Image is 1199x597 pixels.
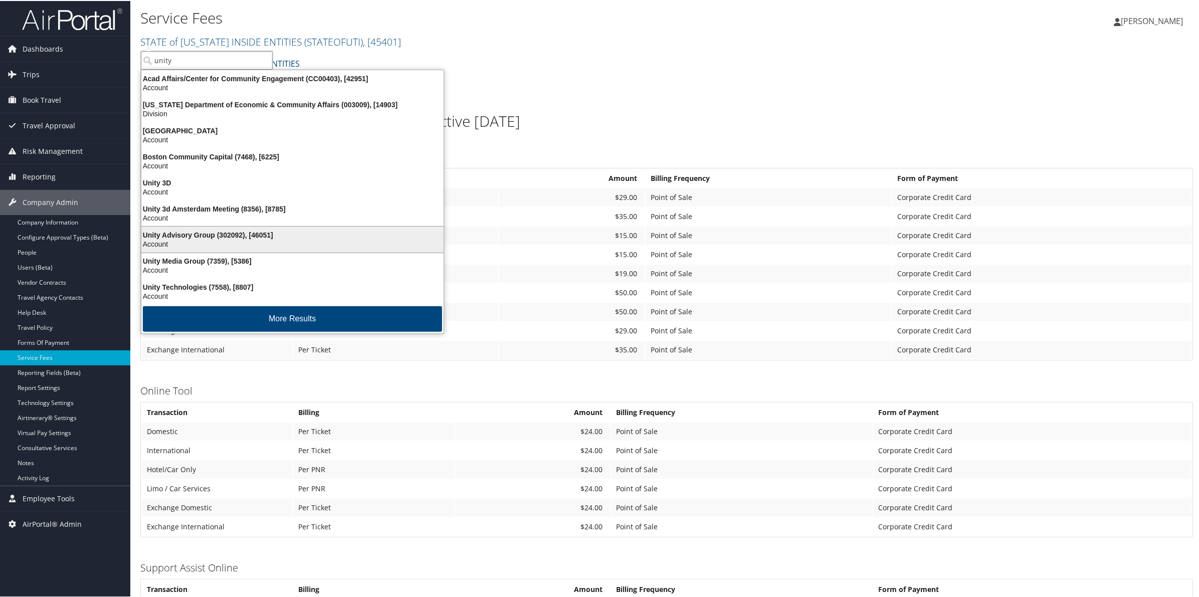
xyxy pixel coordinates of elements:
[142,422,292,440] td: Domestic
[142,517,292,535] td: Exchange International
[612,517,873,535] td: Point of Sale
[612,460,873,478] td: Point of Sale
[612,479,873,497] td: Point of Sale
[455,403,611,421] th: Amount
[612,403,873,421] th: Billing Frequency
[135,177,450,186] div: Unity 3D
[499,302,645,320] td: $50.00
[874,422,1191,440] td: Corporate Credit Card
[304,34,363,48] span: ( STATEOFUTI )
[892,283,1191,301] td: Corporate Credit Card
[874,517,1191,535] td: Corporate Credit Card
[140,110,1193,131] h1: State of [US_STATE] Fees- Inside Entities effective [DATE]
[23,511,82,536] span: AirPortal® Admin
[499,168,645,186] th: Amount
[892,321,1191,339] td: Corporate Credit Card
[23,112,75,137] span: Travel Approval
[135,213,450,222] div: Account
[892,207,1191,225] td: Corporate Credit Card
[135,239,450,248] div: Account
[646,302,891,320] td: Point of Sale
[140,560,1193,574] h3: Support Assist Online
[646,245,891,263] td: Point of Sale
[892,168,1191,186] th: Form of Payment
[135,82,450,91] div: Account
[23,138,83,163] span: Risk Management
[23,485,75,510] span: Employee Tools
[874,460,1191,478] td: Corporate Credit Card
[143,305,442,331] button: More Results
[363,34,401,48] span: , [ 45401 ]
[293,403,454,421] th: Billing
[142,403,292,421] th: Transaction
[874,498,1191,516] td: Corporate Credit Card
[612,441,873,459] td: Point of Sale
[612,422,873,440] td: Point of Sale
[499,340,645,358] td: $35.00
[1121,15,1183,26] span: [PERSON_NAME]
[140,383,1193,397] h3: Online Tool
[135,265,450,274] div: Account
[499,283,645,301] td: $50.00
[499,264,645,282] td: $19.00
[22,7,122,30] img: airportal-logo.png
[455,498,611,516] td: $24.00
[142,460,292,478] td: Hotel/Car Only
[293,460,454,478] td: Per PNR
[293,498,454,516] td: Per Ticket
[646,226,891,244] td: Point of Sale
[499,187,645,206] td: $29.00
[455,441,611,459] td: $24.00
[135,204,450,213] div: Unity 3d Amsterdam Meeting (8356), [8785]
[874,441,1191,459] td: Corporate Credit Card
[135,134,450,143] div: Account
[293,441,454,459] td: Per Ticket
[142,340,292,358] td: Exchange International
[293,422,454,440] td: Per Ticket
[135,256,450,265] div: Unity Media Group (7359), [5386]
[455,517,611,535] td: $24.00
[646,187,891,206] td: Point of Sale
[135,73,450,82] div: Acad Affairs/Center for Community Engagement (CC00403), [42951]
[892,340,1191,358] td: Corporate Credit Card
[23,61,40,86] span: Trips
[142,479,292,497] td: Limo / Car Services
[140,149,1193,163] h3: Full Service Agent
[874,479,1191,497] td: Corporate Credit Card
[455,479,611,497] td: $24.00
[135,291,450,300] div: Account
[293,340,498,358] td: Per Ticket
[23,87,61,112] span: Book Travel
[455,460,611,478] td: $24.00
[646,340,891,358] td: Point of Sale
[499,207,645,225] td: $35.00
[135,186,450,195] div: Account
[646,283,891,301] td: Point of Sale
[499,321,645,339] td: $29.00
[874,403,1191,421] th: Form of Payment
[135,230,450,239] div: Unity Advisory Group (302092), [46051]
[892,245,1191,263] td: Corporate Credit Card
[612,498,873,516] td: Point of Sale
[23,36,63,61] span: Dashboards
[646,321,891,339] td: Point of Sale
[499,226,645,244] td: $15.00
[23,189,78,214] span: Company Admin
[141,50,273,69] input: Search Accounts
[142,498,292,516] td: Exchange Domestic
[455,422,611,440] td: $24.00
[23,163,56,188] span: Reporting
[135,108,450,117] div: Division
[135,160,450,169] div: Account
[135,151,450,160] div: Boston Community Capital (7468), [6225]
[293,517,454,535] td: Per Ticket
[135,282,450,291] div: Unity Technologies (7558), [8807]
[646,207,891,225] td: Point of Sale
[892,187,1191,206] td: Corporate Credit Card
[892,264,1191,282] td: Corporate Credit Card
[142,441,292,459] td: International
[892,226,1191,244] td: Corporate Credit Card
[646,168,891,186] th: Billing Frequency
[499,245,645,263] td: $15.00
[135,125,450,134] div: [GEOGRAPHIC_DATA]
